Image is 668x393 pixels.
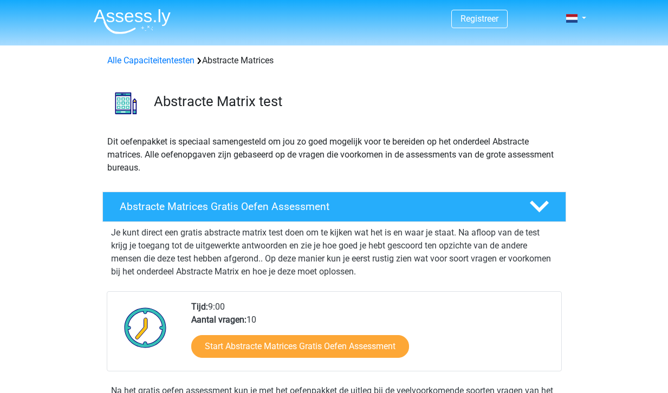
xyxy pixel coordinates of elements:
[183,300,561,371] div: 9:00 10
[107,55,194,65] a: Alle Capaciteitentesten
[107,135,561,174] p: Dit oefenpakket is speciaal samengesteld om jou zo goed mogelijk voor te bereiden op het onderdee...
[94,9,171,34] img: Assessly
[103,54,566,67] div: Abstracte Matrices
[191,302,208,312] b: Tijd:
[191,335,409,358] a: Start Abstracte Matrices Gratis Oefen Assessment
[98,192,570,222] a: Abstracte Matrices Gratis Oefen Assessment
[111,226,557,278] p: Je kunt direct een gratis abstracte matrix test doen om te kijken wat het is en waar je staat. Na...
[154,93,557,110] h3: Abstracte Matrix test
[120,200,512,213] h4: Abstracte Matrices Gratis Oefen Assessment
[191,315,247,325] b: Aantal vragen:
[103,80,149,126] img: abstracte matrices
[461,14,498,24] a: Registreer
[118,300,173,355] img: Klok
